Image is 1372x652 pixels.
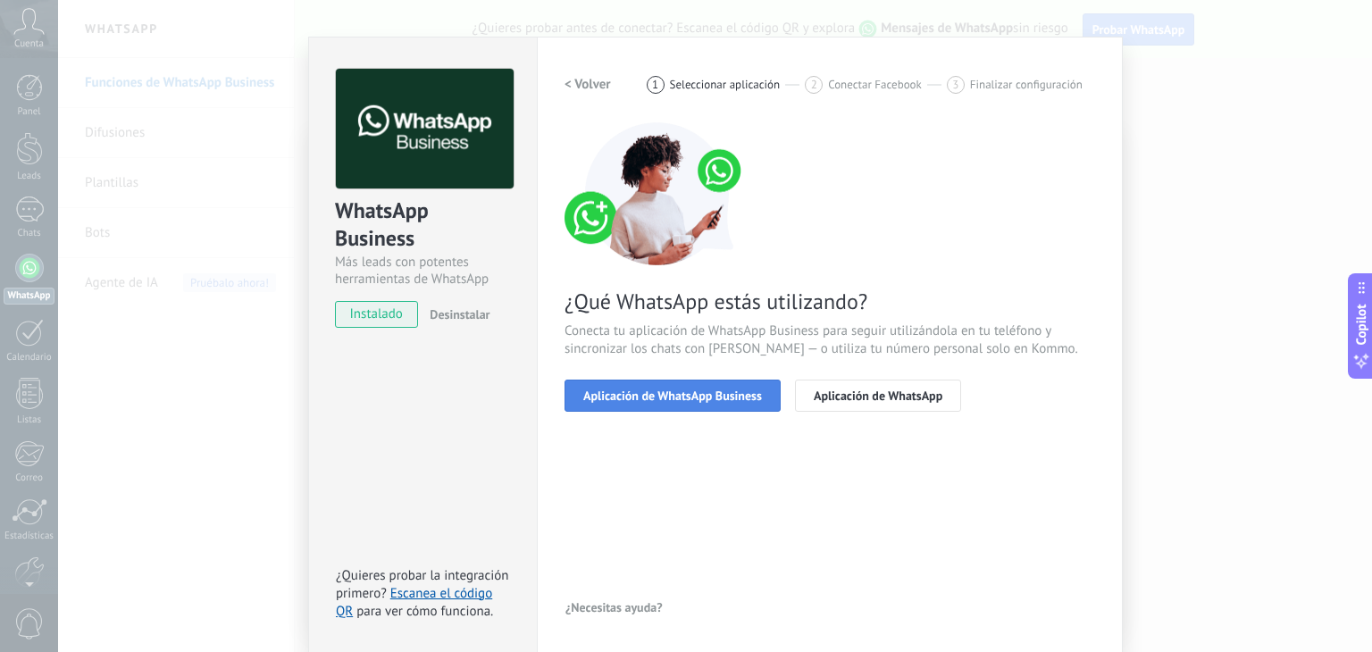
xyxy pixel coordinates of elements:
span: instalado [336,301,417,328]
button: ¿Necesitas ayuda? [565,594,664,621]
button: Desinstalar [422,301,489,328]
span: ¿Qué WhatsApp estás utilizando? [565,288,1095,315]
span: Desinstalar [430,306,489,322]
span: Copilot [1352,305,1370,346]
div: Más leads con potentes herramientas de WhatsApp [335,254,511,288]
span: 1 [652,77,658,92]
div: WhatsApp Business [335,196,511,254]
span: Aplicación de WhatsApp Business [583,389,762,402]
button: < Volver [565,69,611,101]
span: ¿Quieres probar la integración primero? [336,567,509,602]
span: ¿Necesitas ayuda? [565,601,663,614]
span: 2 [811,77,817,92]
span: Conectar Facebook [828,78,922,91]
button: Aplicación de WhatsApp [795,380,961,412]
span: Seleccionar aplicación [670,78,781,91]
img: logo_main.png [336,69,514,189]
a: Escanea el código QR [336,585,492,620]
h2: < Volver [565,76,611,93]
span: 3 [952,77,958,92]
span: para ver cómo funciona. [356,603,493,620]
span: Aplicación de WhatsApp [814,389,942,402]
img: connect number [565,122,752,265]
span: Finalizar configuración [970,78,1083,91]
button: Aplicación de WhatsApp Business [565,380,781,412]
span: Conecta tu aplicación de WhatsApp Business para seguir utilizándola en tu teléfono y sincronizar ... [565,322,1095,358]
